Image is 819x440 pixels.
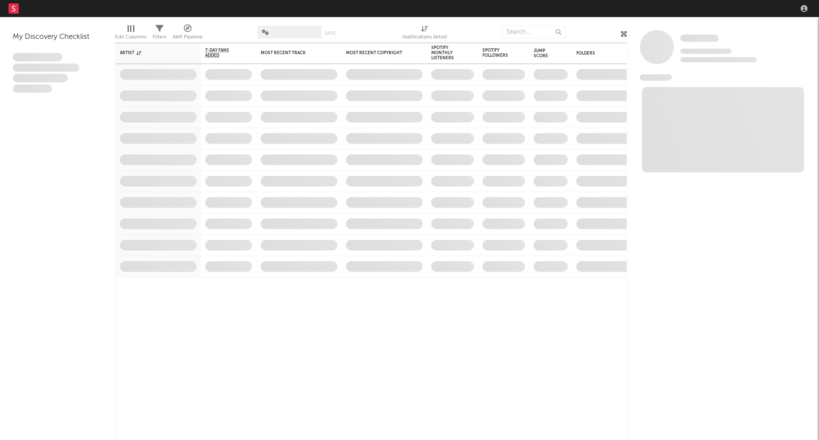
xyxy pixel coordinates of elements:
div: My Discovery Checklist [13,32,102,42]
span: 7-Day Fans Added [205,48,239,58]
div: Folders [576,51,640,56]
span: Praesent ac interdum [13,74,68,82]
div: A&R Pipeline [173,32,203,42]
span: Aliquam viverra [13,85,52,93]
input: Search... [502,26,566,38]
div: Notifications (Artist) [402,32,447,42]
div: Edit Columns [115,32,146,42]
div: Spotify Monthly Listeners [431,45,461,61]
span: Lorem ipsum dolor [13,53,62,61]
div: Most Recent Copyright [346,50,410,55]
div: Edit Columns [115,21,146,46]
div: Spotify Followers [482,48,512,58]
div: Jump Score [534,48,555,58]
div: Filters [153,21,166,46]
span: News Feed [640,74,672,81]
div: Notifications (Artist) [402,21,447,46]
div: A&R Pipeline [173,21,203,46]
button: Save [325,31,336,35]
div: Artist [120,50,184,55]
div: Filters [153,32,166,42]
a: Some Artist [680,34,719,43]
span: Tracking Since: [DATE] [680,49,732,54]
span: 0 fans last week [680,57,757,62]
div: Most Recent Track [261,50,325,55]
span: Some Artist [680,35,719,42]
span: Integer aliquet in purus et [13,64,79,72]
